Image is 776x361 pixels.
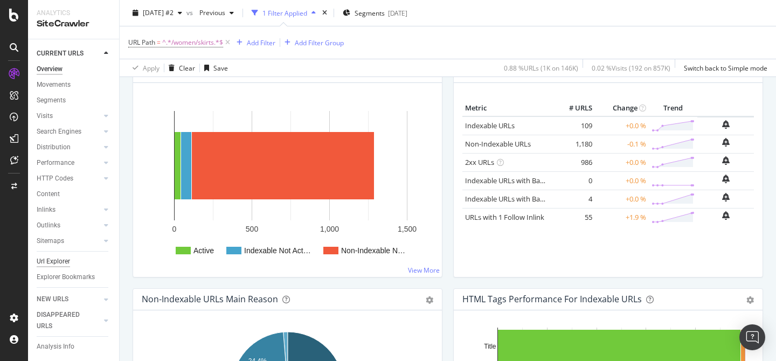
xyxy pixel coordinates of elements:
[37,189,112,200] a: Content
[157,38,161,47] span: =
[142,100,433,268] svg: A chart.
[37,272,112,283] a: Explorer Bookmarks
[37,341,74,352] div: Analysis Info
[247,38,275,47] div: Add Filter
[552,100,595,116] th: # URLS
[37,256,70,267] div: Url Explorer
[37,126,81,137] div: Search Engines
[37,220,60,231] div: Outlinks
[37,126,101,137] a: Search Engines
[595,135,649,153] td: -0.1 %
[37,110,101,122] a: Visits
[552,208,595,226] td: 55
[37,95,112,106] a: Segments
[37,110,53,122] div: Visits
[37,204,56,216] div: Inlinks
[37,294,68,305] div: NEW URLS
[172,225,177,233] text: 0
[37,142,101,153] a: Distribution
[37,294,101,305] a: NEW URLS
[195,4,238,22] button: Previous
[280,36,344,49] button: Add Filter Group
[37,48,101,59] a: CURRENT URLS
[595,171,649,190] td: +0.0 %
[37,220,101,231] a: Outlinks
[552,116,595,135] td: 109
[179,63,195,72] div: Clear
[143,63,160,72] div: Apply
[739,324,765,350] div: Open Intercom Messenger
[465,194,583,204] a: Indexable URLs with Bad Description
[195,8,225,17] span: Previous
[213,63,228,72] div: Save
[186,8,195,17] span: vs
[37,309,101,332] a: DISAPPEARED URLS
[465,139,531,149] a: Non-Indexable URLs
[592,63,670,72] div: 0.02 % Visits ( 192 on 857K )
[462,294,642,304] div: HTML Tags Performance for Indexable URLs
[295,38,344,47] div: Add Filter Group
[388,8,407,17] div: [DATE]
[595,153,649,171] td: +0.0 %
[37,173,101,184] a: HTTP Codes
[37,256,112,267] a: Url Explorer
[37,64,112,75] a: Overview
[37,142,71,153] div: Distribution
[37,79,71,91] div: Movements
[398,225,417,233] text: 1,500
[684,63,767,72] div: Switch back to Simple mode
[162,35,223,50] span: ^.*/women/skirts.*$
[244,246,311,255] text: Indexable Not Act…
[37,9,110,18] div: Analytics
[722,156,730,165] div: bell-plus
[465,157,494,167] a: 2xx URLs
[320,225,339,233] text: 1,000
[722,120,730,129] div: bell-plus
[143,8,174,17] span: 2025 Aug. 29th #2
[408,266,440,275] a: View More
[680,59,767,77] button: Switch back to Simple mode
[465,212,544,222] a: URLs with 1 Follow Inlink
[504,63,578,72] div: 0.88 % URLs ( 1K on 146K )
[722,193,730,202] div: bell-plus
[37,204,101,216] a: Inlinks
[37,173,73,184] div: HTTP Codes
[128,4,186,22] button: [DATE] #2
[552,153,595,171] td: 986
[37,309,91,332] div: DISAPPEARED URLS
[595,100,649,116] th: Change
[37,235,64,247] div: Sitemaps
[341,246,405,255] text: Non-Indexable N…
[722,175,730,183] div: bell-plus
[37,157,101,169] a: Performance
[37,341,112,352] a: Analysis Info
[552,190,595,208] td: 4
[355,8,385,17] span: Segments
[193,246,214,255] text: Active
[37,48,84,59] div: CURRENT URLS
[200,59,228,77] button: Save
[37,189,60,200] div: Content
[552,135,595,153] td: 1,180
[552,171,595,190] td: 0
[722,138,730,147] div: bell-plus
[465,121,515,130] a: Indexable URLs
[247,4,320,22] button: 1 Filter Applied
[128,38,155,47] span: URL Path
[142,294,278,304] div: Non-Indexable URLs Main Reason
[465,176,555,185] a: Indexable URLs with Bad H1
[426,296,433,304] div: gear
[164,59,195,77] button: Clear
[37,272,95,283] div: Explorer Bookmarks
[338,4,412,22] button: Segments[DATE]
[37,157,74,169] div: Performance
[37,18,110,30] div: SiteCrawler
[37,64,63,75] div: Overview
[37,235,101,247] a: Sitemaps
[246,225,259,233] text: 500
[595,190,649,208] td: +0.0 %
[595,208,649,226] td: +1.9 %
[128,59,160,77] button: Apply
[595,116,649,135] td: +0.0 %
